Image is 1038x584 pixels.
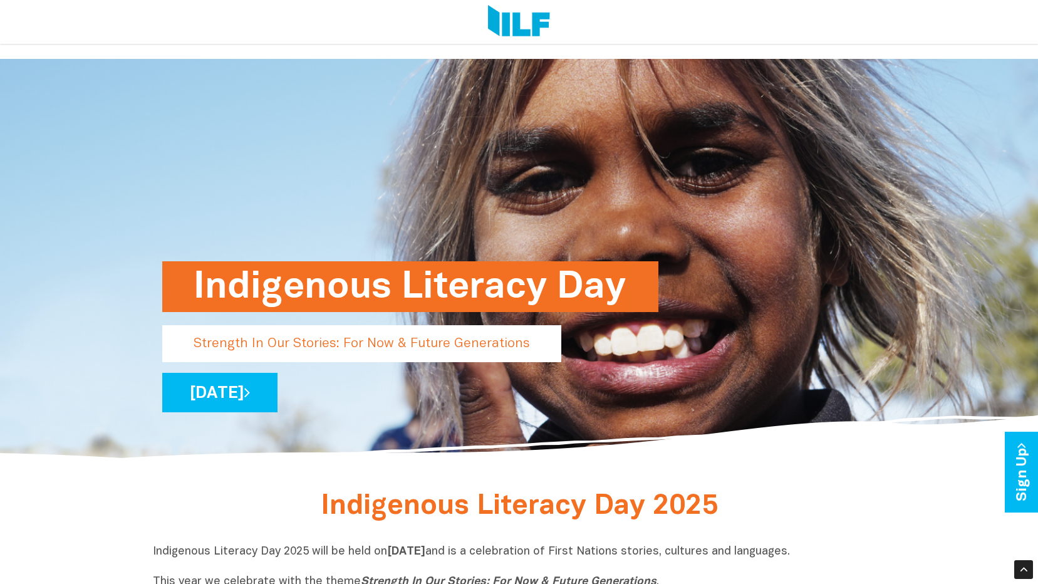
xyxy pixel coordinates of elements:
[488,5,550,39] img: Logo
[162,325,561,362] p: Strength In Our Stories: For Now & Future Generations
[194,261,627,312] h1: Indigenous Literacy Day
[1014,560,1033,579] div: Scroll Back to Top
[387,546,425,557] b: [DATE]
[321,494,718,519] span: Indigenous Literacy Day 2025
[162,373,278,412] a: [DATE]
